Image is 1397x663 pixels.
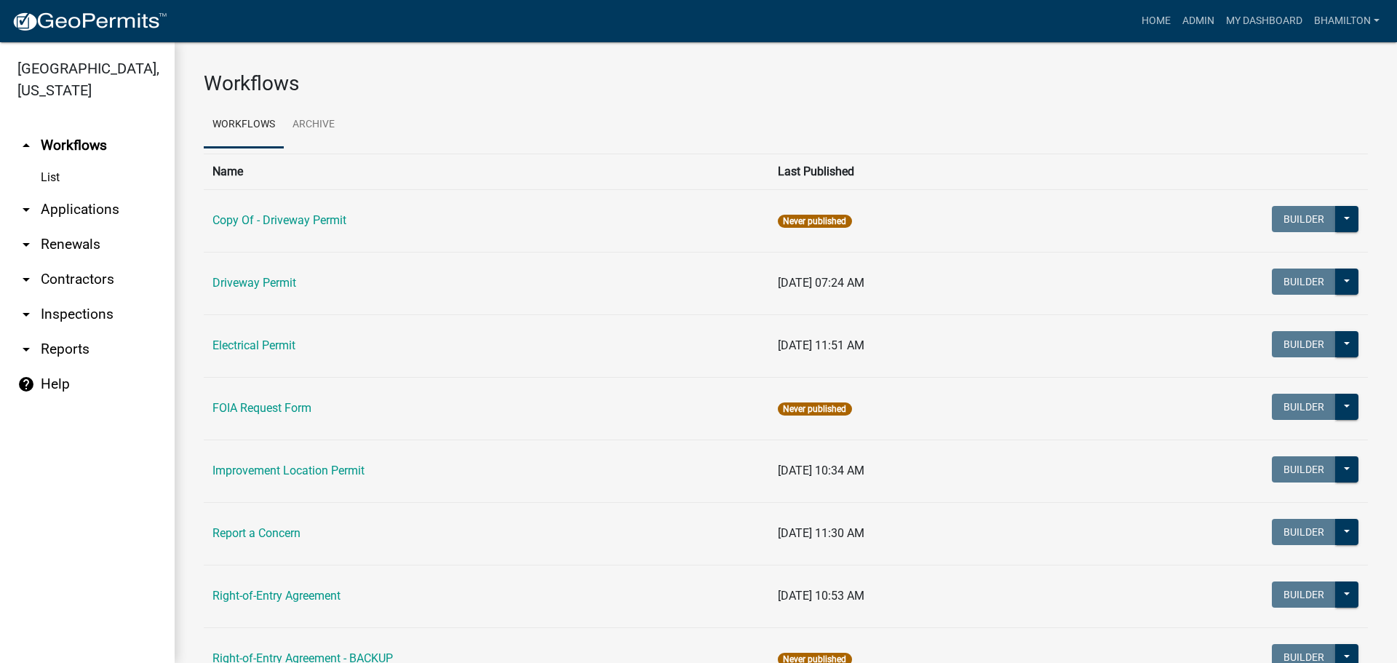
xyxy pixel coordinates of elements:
[778,402,851,416] span: Never published
[1272,394,1336,420] button: Builder
[1272,456,1336,483] button: Builder
[1272,206,1336,232] button: Builder
[1272,269,1336,295] button: Builder
[17,271,35,288] i: arrow_drop_down
[1272,581,1336,608] button: Builder
[778,276,864,290] span: [DATE] 07:24 AM
[212,213,346,227] a: Copy Of - Driveway Permit
[212,526,301,540] a: Report a Concern
[212,464,365,477] a: Improvement Location Permit
[284,102,343,148] a: Archive
[778,526,864,540] span: [DATE] 11:30 AM
[212,338,295,352] a: Electrical Permit
[212,276,296,290] a: Driveway Permit
[778,464,864,477] span: [DATE] 10:34 AM
[778,338,864,352] span: [DATE] 11:51 AM
[17,341,35,358] i: arrow_drop_down
[778,215,851,228] span: Never published
[17,236,35,253] i: arrow_drop_down
[204,71,1368,96] h3: Workflows
[212,589,341,603] a: Right-of-Entry Agreement
[1308,7,1385,35] a: bhamilton
[17,306,35,323] i: arrow_drop_down
[17,201,35,218] i: arrow_drop_down
[204,154,769,189] th: Name
[778,589,864,603] span: [DATE] 10:53 AM
[1136,7,1177,35] a: Home
[769,154,1067,189] th: Last Published
[1177,7,1220,35] a: Admin
[1272,331,1336,357] button: Builder
[1220,7,1308,35] a: My Dashboard
[1272,519,1336,545] button: Builder
[17,376,35,393] i: help
[212,401,311,415] a: FOIA Request Form
[204,102,284,148] a: Workflows
[17,137,35,154] i: arrow_drop_up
